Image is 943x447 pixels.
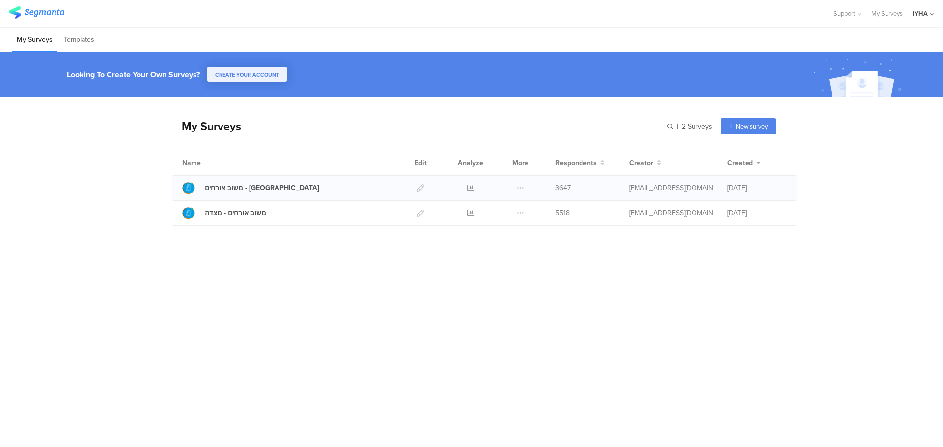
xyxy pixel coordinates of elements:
[555,158,597,168] span: Respondents
[913,9,928,18] div: IYHA
[12,28,57,52] li: My Surveys
[736,122,768,131] span: New survey
[555,208,570,218] span: 5518
[629,158,661,168] button: Creator
[727,158,761,168] button: Created
[727,183,786,193] div: [DATE]
[205,208,266,218] div: משוב אורחים - מצדה
[510,151,531,175] div: More
[810,55,911,100] img: create_account_image.svg
[555,158,605,168] button: Respondents
[182,182,319,194] a: משוב אורחים - [GEOGRAPHIC_DATA]
[727,208,786,218] div: [DATE]
[215,71,279,79] span: CREATE YOUR ACCOUNT
[59,28,99,52] li: Templates
[675,121,680,131] span: |
[629,208,713,218] div: ofir@iyha.org.il
[629,183,713,193] div: ofir@iyha.org.il
[410,151,431,175] div: Edit
[67,69,200,80] div: Looking To Create Your Own Surveys?
[207,67,287,82] button: CREATE YOUR ACCOUNT
[727,158,753,168] span: Created
[172,118,241,134] div: My Surveys
[205,183,319,193] div: משוב אורחים - עין גדי
[182,207,266,219] a: משוב אורחים - מצדה
[456,151,485,175] div: Analyze
[833,9,855,18] span: Support
[555,183,571,193] span: 3647
[182,158,241,168] div: Name
[629,158,653,168] span: Creator
[9,6,64,19] img: segmanta logo
[682,121,712,131] span: 2 Surveys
